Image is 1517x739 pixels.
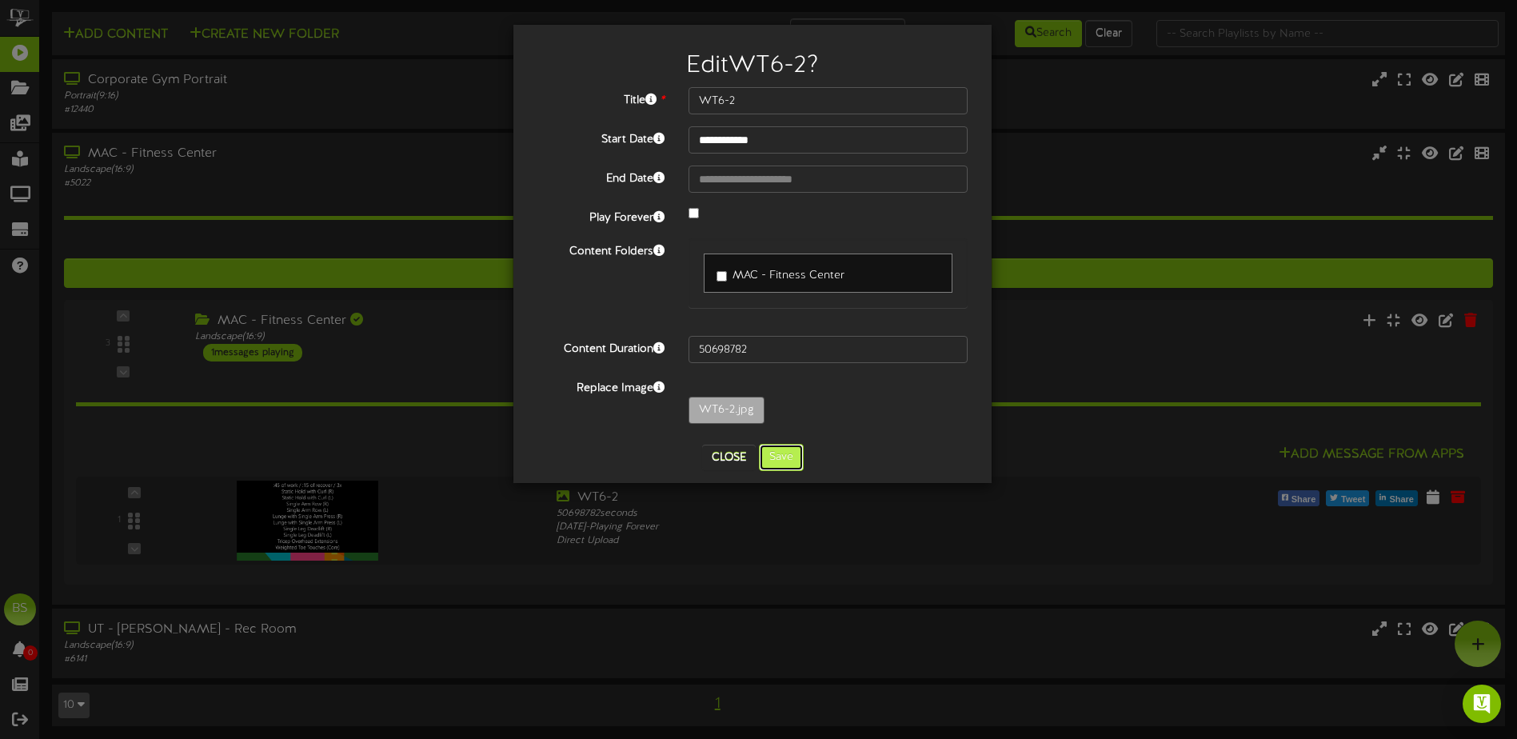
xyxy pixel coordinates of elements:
button: Close [702,445,756,470]
label: Title [525,87,677,109]
label: End Date [525,166,677,187]
input: MAC - Fitness Center [717,271,727,282]
label: Content Folders [525,238,677,260]
input: Title [689,87,968,114]
label: Start Date [525,126,677,148]
label: Play Forever [525,205,677,226]
input: 15 [689,336,968,363]
button: Save [759,444,804,471]
span: MAC - Fitness Center [733,270,844,282]
label: Replace Image [525,375,677,397]
h2: Edit WT6-2 ? [537,53,968,79]
label: Content Duration [525,336,677,358]
div: Open Intercom Messenger [1463,685,1501,723]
